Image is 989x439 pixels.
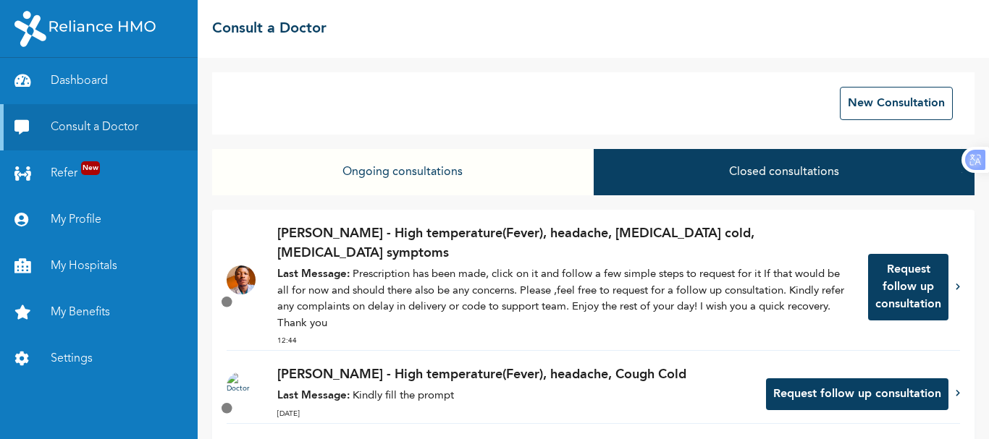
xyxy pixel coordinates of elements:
span: New [81,161,100,175]
strong: Last Message: [277,391,350,401]
p: 12:44 [277,336,854,346]
button: Request follow up consultation [766,378,948,410]
button: Closed consultations [594,149,975,195]
p: [PERSON_NAME] - High temperature(Fever), headache, Cough Cold [277,365,752,385]
strong: Last Message: [277,269,350,280]
img: RelianceHMO's Logo [14,11,156,47]
img: Doctor [227,372,256,401]
h2: Consult a Doctor [212,18,327,40]
button: New Consultation [840,87,953,120]
button: Ongoing consultations [212,149,593,195]
p: Kindly fill the prompt [277,388,752,405]
p: [DATE] [277,409,752,419]
p: Prescription has been made, click on it and follow a few simple steps to request for it If that w... [277,267,854,332]
img: Doctor [227,265,256,294]
p: [PERSON_NAME] - High temperature(Fever), headache, [MEDICAL_DATA] cold, [MEDICAL_DATA] symptoms [277,224,854,263]
button: Request follow up consultation [868,254,948,320]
